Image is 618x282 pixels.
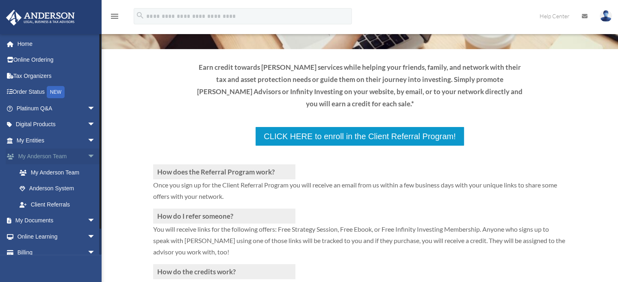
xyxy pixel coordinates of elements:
a: menu [110,14,119,21]
a: My Anderson Team [11,164,108,181]
p: Once you sign up for the Client Referral Program you will receive an email from us within a few b... [153,179,566,209]
i: search [136,11,145,20]
span: arrow_drop_down [87,149,104,165]
h3: How does the Referral Program work? [153,164,295,179]
a: Anderson System [11,181,108,197]
a: CLICK HERE to enroll in the Client Referral Program! [255,126,464,146]
img: Anderson Advisors Platinum Portal [4,10,77,26]
a: Tax Organizers [6,68,108,84]
a: Client Referrals [11,196,104,213]
i: menu [110,11,119,21]
h3: How do I refer someone? [153,209,295,224]
p: You will receive links for the following offers: Free Strategy Session, Free Ebook, or Free Infin... [153,224,566,264]
a: My Entitiesarrow_drop_down [6,132,108,149]
a: My Anderson Teamarrow_drop_down [6,149,108,165]
a: Online Learningarrow_drop_down [6,228,108,245]
a: Online Ordering [6,52,108,68]
a: Platinum Q&Aarrow_drop_down [6,100,108,116]
a: Digital Productsarrow_drop_down [6,116,108,133]
a: Order StatusNEW [6,84,108,101]
p: Earn credit towards [PERSON_NAME] services while helping your friends, family, and network with t... [195,61,525,110]
span: arrow_drop_down [87,116,104,133]
a: Home [6,36,108,52]
span: arrow_drop_down [87,245,104,261]
a: Billingarrow_drop_down [6,245,108,261]
a: My Documentsarrow_drop_down [6,213,108,229]
span: arrow_drop_down [87,213,104,229]
span: arrow_drop_down [87,100,104,117]
h3: How do the credits work? [153,264,295,279]
span: arrow_drop_down [87,228,104,245]
span: arrow_drop_down [87,132,104,149]
img: User Pic [600,10,612,22]
div: NEW [47,86,65,98]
